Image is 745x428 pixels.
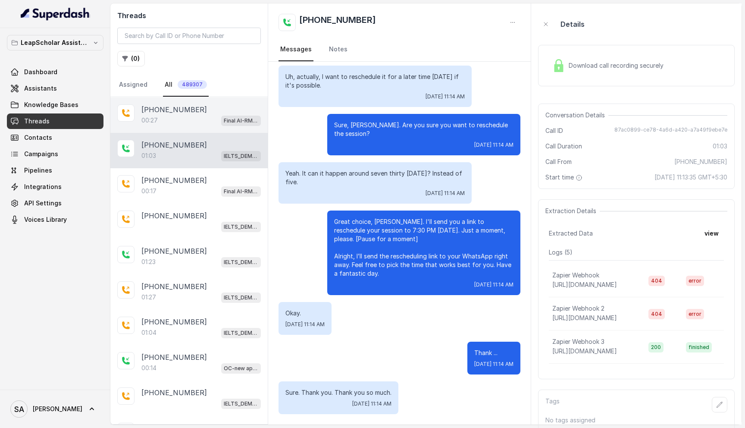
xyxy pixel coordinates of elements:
p: [PHONE_NUMBER] [141,211,207,221]
input: Search by Call ID or Phone Number [117,28,261,44]
span: 87ac0899-ce78-4a6d-a420-a7a49f9ebe7e [614,126,727,135]
p: [PHONE_NUMBER] [141,352,207,362]
p: Thank ... [474,349,513,357]
button: (0) [117,51,145,66]
h2: [PHONE_NUMBER] [299,14,376,31]
span: [URL][DOMAIN_NAME] [552,281,617,288]
button: LeapScholar Assistant [7,35,103,50]
span: [DATE] 11:14 AM [426,93,465,100]
nav: Tabs [117,73,261,97]
a: Contacts [7,130,103,145]
p: Zapier Webhook [552,271,599,280]
p: 01:23 [141,258,156,266]
p: Yeah. It can it happen around seven thirty [DATE]? Instead of five. [285,169,465,186]
a: Campaigns [7,146,103,162]
p: Logs ( 5 ) [549,248,724,257]
p: [PHONE_NUMBER] [141,140,207,150]
p: 00:14 [141,364,157,372]
p: IELTS_DEMO_gk (agent 1) [224,223,258,231]
span: API Settings [24,199,62,208]
span: [URL][DOMAIN_NAME] [552,314,617,321]
span: [PERSON_NAME] [33,405,82,413]
span: Knowledge Bases [24,101,78,109]
a: Assistants [7,81,103,96]
span: Voices Library [24,215,67,224]
p: No tags assigned [545,416,727,425]
p: 01:03 [141,151,156,160]
button: view [699,226,724,241]
span: Download call recording securely [569,61,667,70]
span: [DATE] 11:14 AM [285,321,325,328]
a: Messages [279,38,313,61]
p: Zapier Webhook 4 [552,371,605,379]
a: API Settings [7,195,103,211]
p: [PHONE_NUMBER] [141,246,207,256]
span: Assistants [24,84,57,93]
p: Tags [545,397,560,412]
span: [DATE] 11:14 AM [474,281,513,288]
span: [DATE] 11:14 AM [474,361,513,368]
span: [DATE] 11:14 AM [352,400,391,407]
p: Sure. Thank you. Thank you so much. [285,388,391,397]
span: Campaigns [24,150,58,158]
span: 404 [648,309,665,319]
a: Integrations [7,179,103,195]
p: IELTS_DEMO_gk (agent 1) [224,293,258,302]
span: Threads [24,117,50,126]
p: Okay. [285,309,325,318]
span: 01:03 [713,142,727,151]
span: Extraction Details [545,207,600,215]
span: Call ID [545,126,563,135]
span: Pipelines [24,166,52,175]
span: Conversation Details [545,111,608,120]
p: [PHONE_NUMBER] [141,175,207,186]
p: [PHONE_NUMBER] [141,281,207,292]
p: Final AI-RM - Exam Not Yet Decided [224,116,258,125]
text: SA [14,405,24,414]
p: [PHONE_NUMBER] [141,104,207,115]
span: Integrations [24,183,62,191]
p: Zapier Webhook 3 [552,337,604,346]
span: 200 [648,342,664,352]
span: Contacts [24,133,52,142]
a: Threads [7,113,103,129]
span: [DATE] 11:14 AM [426,190,465,197]
p: IELTS_DEMO_gk (agent 1) [224,152,258,160]
span: error [686,276,704,286]
span: [URL][DOMAIN_NAME] [552,347,617,355]
span: 404 [648,276,665,286]
p: [PHONE_NUMBER] [141,387,207,398]
a: [PERSON_NAME] [7,397,103,421]
span: finished [686,342,712,352]
span: Dashboard [24,68,57,76]
a: Notes [327,38,349,61]
p: 00:27 [141,116,158,125]
span: 489307 [178,80,207,89]
img: light.svg [21,7,90,21]
a: Voices Library [7,212,103,227]
a: Dashboard [7,64,103,80]
a: Pipelines [7,163,103,178]
p: Zapier Webhook 2 [552,304,604,313]
p: Details [560,19,585,29]
h2: Threads [117,10,261,21]
p: IELTS_DEMO_gk (agent 1) [224,329,258,337]
span: Call From [545,157,572,166]
span: Start time [545,173,584,182]
p: 00:17 [141,187,157,195]
p: LeapScholar Assistant [21,38,90,48]
a: Assigned [117,73,149,97]
p: 01:04 [141,328,157,337]
p: Great choice, [PERSON_NAME]. I'll send you a link to reschedule your session to 7:30 PM [DATE]. J... [334,217,513,278]
span: [PHONE_NUMBER] [674,157,727,166]
p: Sure, [PERSON_NAME]. Are you sure you want to reschedule the session? [334,121,513,138]
span: error [686,309,704,319]
span: [DATE] 11:14 AM [474,142,513,148]
p: OC-new approach [224,364,258,373]
p: Final AI-RM - Exam Not Yet Decided [224,187,258,196]
a: Knowledge Bases [7,97,103,113]
span: Extracted Data [549,229,593,238]
p: IELTS_DEMO_gk (agent 1) [224,400,258,408]
p: IELTS_DEMO_gk (agent 1) [224,258,258,267]
p: [PHONE_NUMBER] [141,317,207,327]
